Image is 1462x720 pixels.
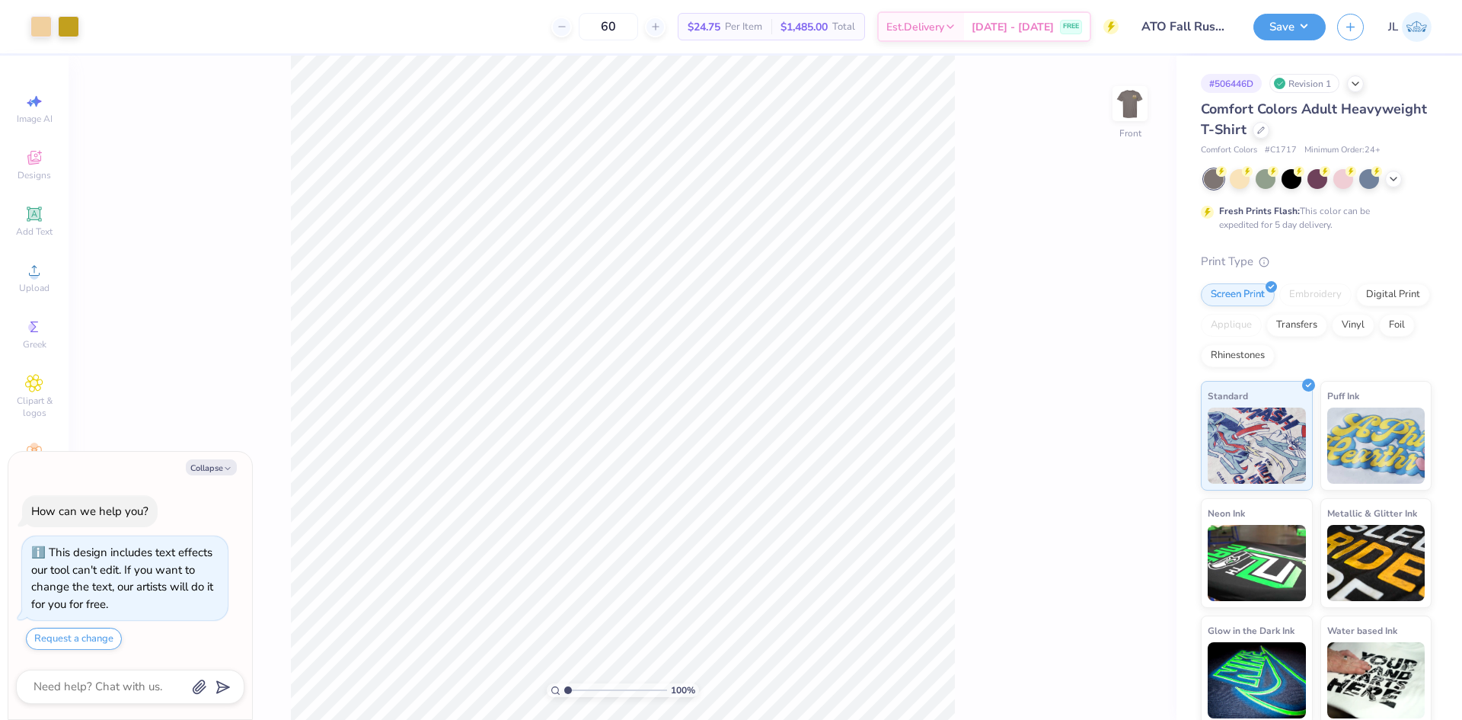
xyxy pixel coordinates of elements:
[1119,126,1141,140] div: Front
[1208,388,1248,404] span: Standard
[1327,622,1397,638] span: Water based Ink
[832,19,855,35] span: Total
[780,19,828,35] span: $1,485.00
[1201,144,1257,157] span: Comfort Colors
[186,459,237,475] button: Collapse
[1208,622,1294,638] span: Glow in the Dark Ink
[1327,505,1417,521] span: Metallic & Glitter Ink
[31,504,148,519] div: How can we help you?
[1327,525,1425,601] img: Metallic & Glitter Ink
[1269,74,1339,93] div: Revision 1
[725,19,762,35] span: Per Item
[1201,344,1275,367] div: Rhinestones
[1388,12,1432,42] a: JL
[1219,205,1300,217] strong: Fresh Prints Flash:
[16,226,53,238] span: Add Text
[18,169,51,181] span: Designs
[1201,100,1427,139] span: Comfort Colors Adult Heavyweight T-Shirt
[1130,11,1242,42] input: Untitled Design
[8,395,61,419] span: Clipart & logos
[1201,314,1262,337] div: Applique
[26,628,122,650] button: Request a change
[1327,642,1425,718] img: Water based Ink
[1265,144,1297,157] span: # C1717
[972,19,1054,35] span: [DATE] - [DATE]
[1266,314,1327,337] div: Transfers
[23,338,46,350] span: Greek
[1201,74,1262,93] div: # 506446D
[1201,253,1432,270] div: Print Type
[1304,144,1381,157] span: Minimum Order: 24 +
[1063,21,1079,32] span: FREE
[671,683,695,697] span: 100 %
[579,13,638,40] input: – –
[1379,314,1415,337] div: Foil
[886,19,944,35] span: Est. Delivery
[1327,408,1425,484] img: Puff Ink
[1356,283,1430,306] div: Digital Print
[17,113,53,125] span: Image AI
[1253,14,1326,40] button: Save
[1279,283,1352,306] div: Embroidery
[1208,525,1306,601] img: Neon Ink
[688,19,720,35] span: $24.75
[1327,388,1359,404] span: Puff Ink
[1201,283,1275,306] div: Screen Print
[1402,12,1432,42] img: Jairo Laqui
[31,545,213,612] div: This design includes text effects our tool can't edit. If you want to change the text, our artist...
[1115,88,1145,119] img: Front
[1332,314,1374,337] div: Vinyl
[1208,505,1245,521] span: Neon Ink
[1208,408,1306,484] img: Standard
[19,282,49,294] span: Upload
[1388,18,1398,36] span: JL
[1219,204,1406,232] div: This color can be expedited for 5 day delivery.
[1208,642,1306,718] img: Glow in the Dark Ink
